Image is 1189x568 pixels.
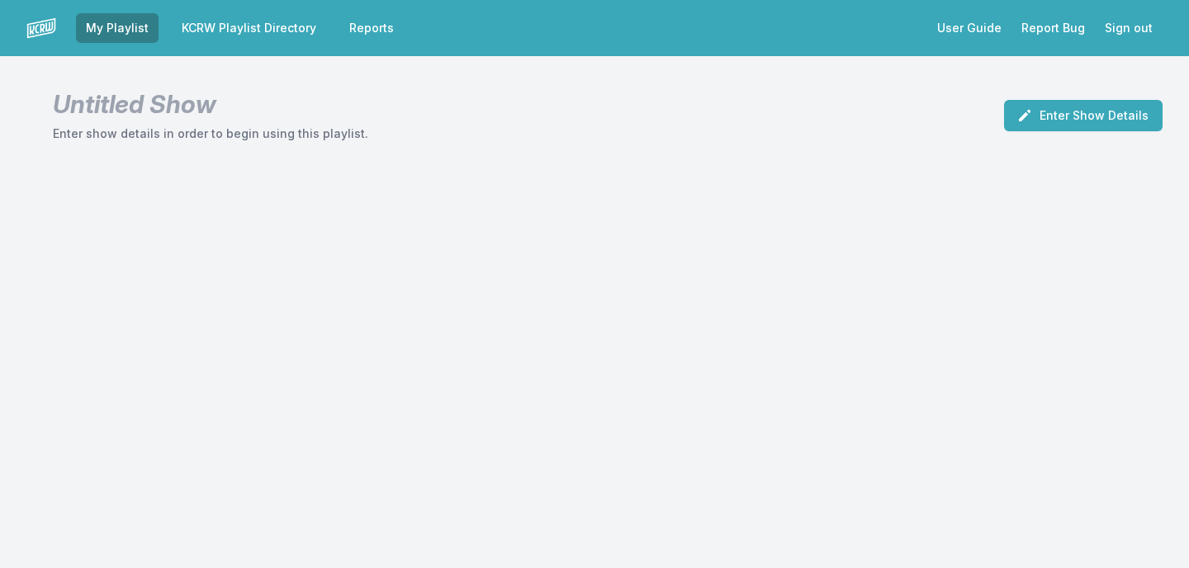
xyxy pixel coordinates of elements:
[339,13,404,43] a: Reports
[172,13,326,43] a: KCRW Playlist Directory
[1095,13,1163,43] button: Sign out
[927,13,1011,43] a: User Guide
[53,89,368,119] h1: Untitled Show
[26,13,56,43] img: logo-white-87cec1fa9cbef997252546196dc51331.png
[1004,100,1163,131] button: Enter Show Details
[76,13,159,43] a: My Playlist
[1011,13,1095,43] a: Report Bug
[53,125,368,142] p: Enter show details in order to begin using this playlist.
